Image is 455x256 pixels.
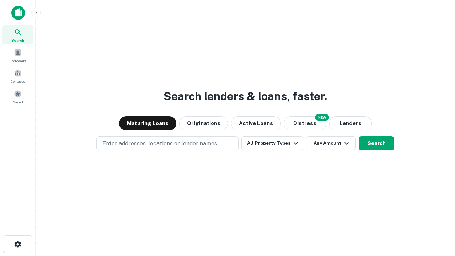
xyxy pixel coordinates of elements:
[179,116,228,130] button: Originations
[284,116,326,130] button: Search distressed loans with lien and other non-mortgage details.
[9,58,26,64] span: Borrowers
[96,136,239,151] button: Enter addresses, locations or lender names
[306,136,356,150] button: Any Amount
[419,199,455,233] iframe: Chat Widget
[2,66,33,86] a: Contacts
[11,6,25,20] img: capitalize-icon.png
[102,139,217,148] p: Enter addresses, locations or lender names
[164,88,327,105] h3: Search lenders & loans, faster.
[11,37,24,43] span: Search
[329,116,372,130] button: Lenders
[119,116,176,130] button: Maturing Loans
[315,114,329,121] div: NEW
[11,79,25,84] span: Contacts
[2,46,33,65] a: Borrowers
[359,136,394,150] button: Search
[2,25,33,44] a: Search
[2,87,33,106] a: Saved
[13,99,23,105] span: Saved
[231,116,281,130] button: Active Loans
[241,136,303,150] button: All Property Types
